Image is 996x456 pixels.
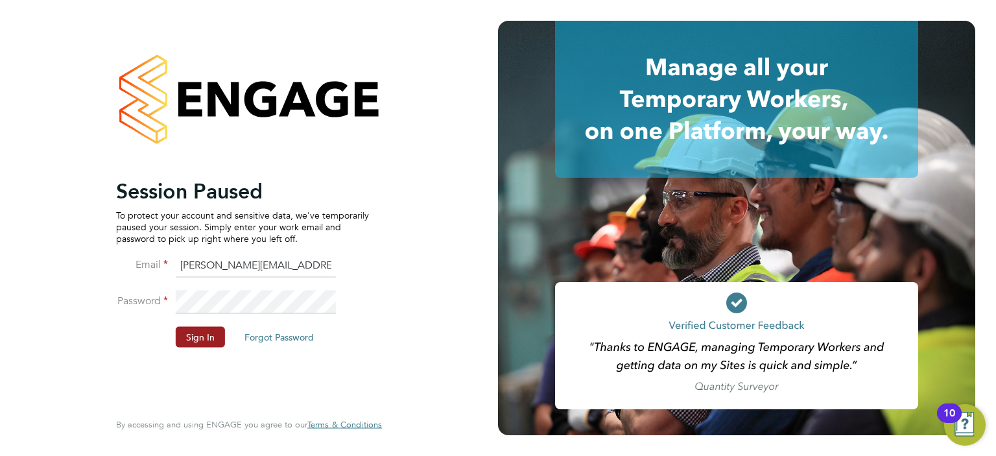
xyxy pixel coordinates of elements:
[176,254,336,278] input: Enter your work email...
[176,326,225,347] button: Sign In
[116,178,369,204] h2: Session Paused
[307,419,382,430] span: Terms & Conditions
[116,419,382,430] span: By accessing and using ENGAGE you agree to our
[943,413,955,430] div: 10
[116,294,168,307] label: Password
[944,404,986,446] button: Open Resource Center, 10 new notifications
[116,209,369,245] p: To protect your account and sensitive data, we've temporarily paused your session. Simply enter y...
[307,420,382,430] a: Terms & Conditions
[116,258,168,271] label: Email
[234,326,324,347] button: Forgot Password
